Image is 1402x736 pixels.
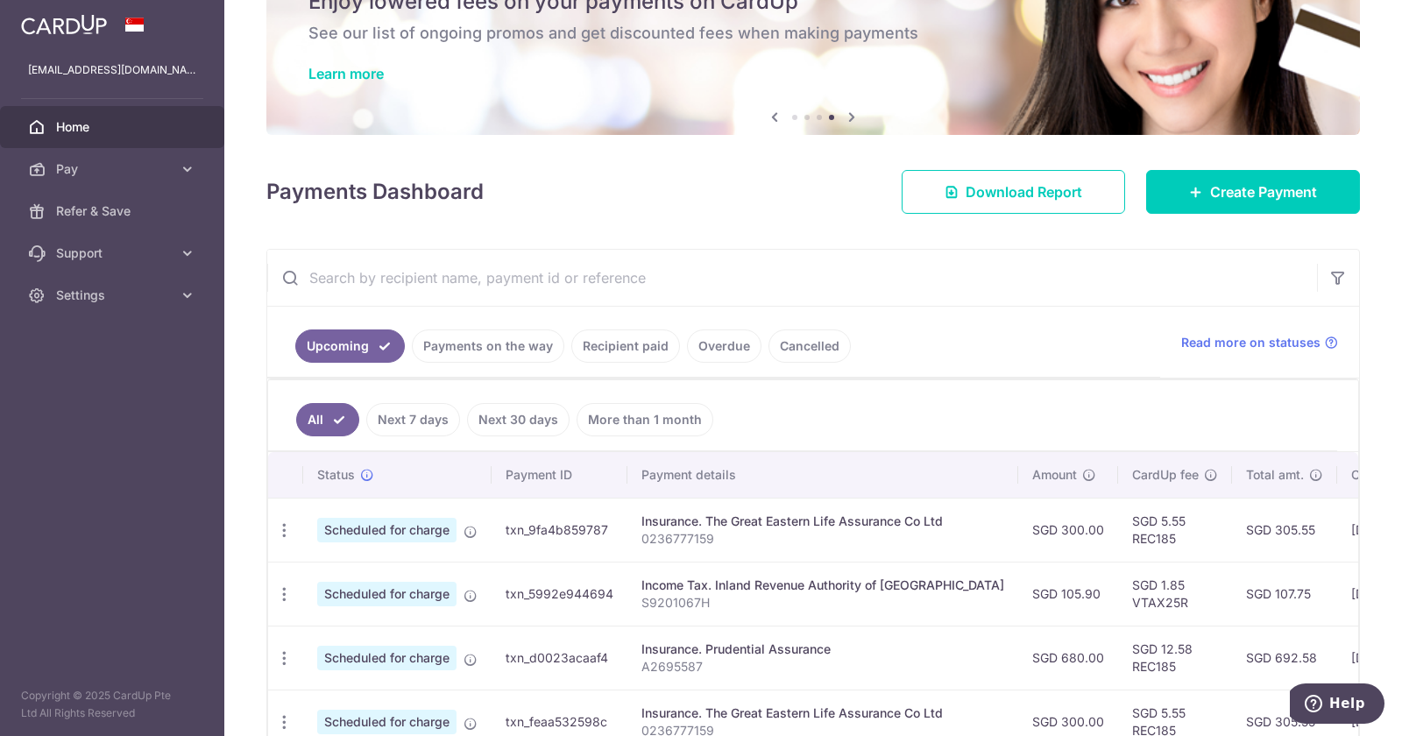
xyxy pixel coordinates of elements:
[308,23,1318,44] h6: See our list of ongoing promos and get discounted fees when making payments
[1181,334,1321,351] span: Read more on statuses
[317,466,355,484] span: Status
[1118,498,1232,562] td: SGD 5.55 REC185
[687,329,761,363] a: Overdue
[1018,562,1118,626] td: SGD 105.90
[1290,683,1384,727] iframe: Opens a widget where you can find more information
[296,403,359,436] a: All
[56,202,172,220] span: Refer & Save
[467,403,570,436] a: Next 30 days
[1210,181,1317,202] span: Create Payment
[21,14,107,35] img: CardUp
[577,403,713,436] a: More than 1 month
[56,118,172,136] span: Home
[1146,170,1360,214] a: Create Payment
[317,518,457,542] span: Scheduled for charge
[641,594,1004,612] p: S9201067H
[1018,626,1118,690] td: SGD 680.00
[412,329,564,363] a: Payments on the way
[56,160,172,178] span: Pay
[56,244,172,262] span: Support
[571,329,680,363] a: Recipient paid
[492,562,627,626] td: txn_5992e944694
[1181,334,1338,351] a: Read more on statuses
[308,65,384,82] a: Learn more
[1032,466,1077,484] span: Amount
[902,170,1125,214] a: Download Report
[966,181,1082,202] span: Download Report
[641,577,1004,594] div: Income Tax. Inland Revenue Authority of [GEOGRAPHIC_DATA]
[56,287,172,304] span: Settings
[768,329,851,363] a: Cancelled
[317,646,457,670] span: Scheduled for charge
[1118,626,1232,690] td: SGD 12.58 REC185
[1018,498,1118,562] td: SGD 300.00
[295,329,405,363] a: Upcoming
[1132,466,1199,484] span: CardUp fee
[641,704,1004,722] div: Insurance. The Great Eastern Life Assurance Co Ltd
[317,582,457,606] span: Scheduled for charge
[317,710,457,734] span: Scheduled for charge
[1118,562,1232,626] td: SGD 1.85 VTAX25R
[1232,626,1337,690] td: SGD 692.58
[266,176,484,208] h4: Payments Dashboard
[492,626,627,690] td: txn_d0023acaaf4
[1232,498,1337,562] td: SGD 305.55
[492,498,627,562] td: txn_9fa4b859787
[641,640,1004,658] div: Insurance. Prudential Assurance
[1246,466,1304,484] span: Total amt.
[641,513,1004,530] div: Insurance. The Great Eastern Life Assurance Co Ltd
[641,658,1004,676] p: A2695587
[267,250,1317,306] input: Search by recipient name, payment id or reference
[492,452,627,498] th: Payment ID
[1232,562,1337,626] td: SGD 107.75
[641,530,1004,548] p: 0236777159
[28,61,196,79] p: [EMAIL_ADDRESS][DOMAIN_NAME]
[366,403,460,436] a: Next 7 days
[627,452,1018,498] th: Payment details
